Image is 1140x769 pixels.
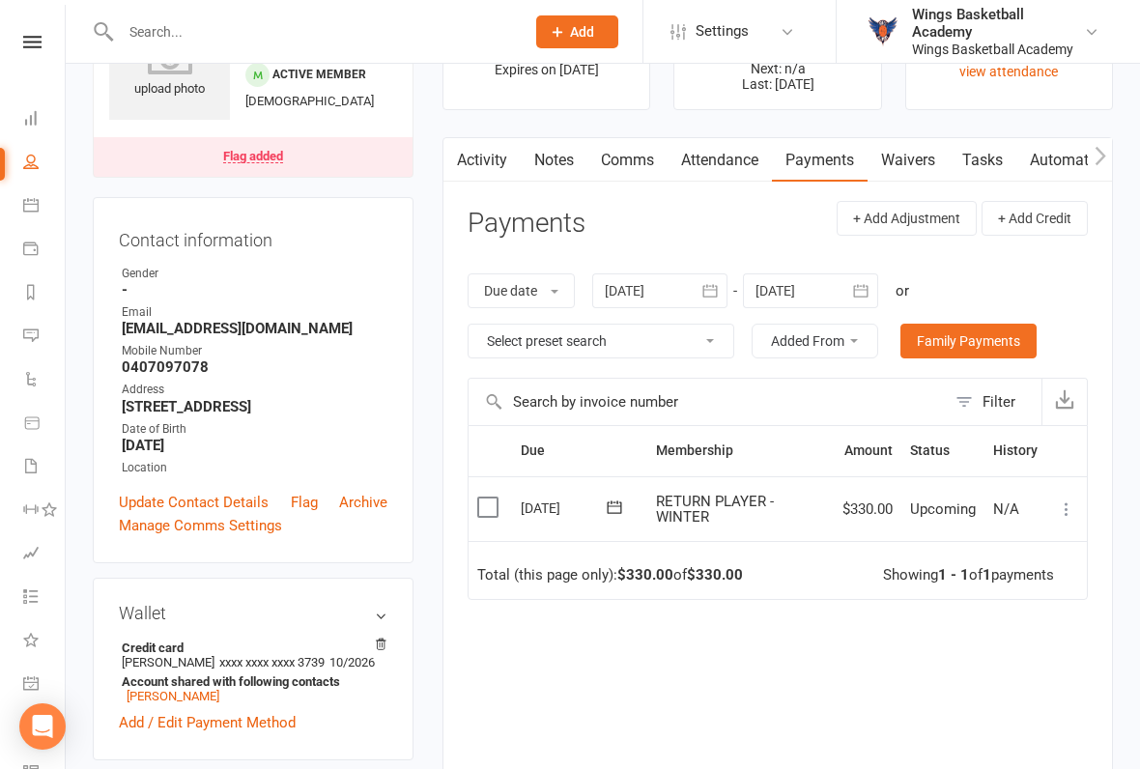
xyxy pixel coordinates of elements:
div: Filter [983,390,1015,413]
a: Tasks [949,138,1016,183]
span: Add [570,24,594,40]
a: People [23,142,67,185]
div: Open Intercom Messenger [19,703,66,750]
button: + Add Credit [982,201,1088,236]
strong: [STREET_ADDRESS] [122,398,387,415]
strong: [EMAIL_ADDRESS][DOMAIN_NAME] [122,320,387,337]
h3: Wallet [119,604,387,623]
span: Settings [696,10,749,53]
td: $330.00 [834,476,901,542]
a: What's New [23,620,67,664]
a: [PERSON_NAME] [127,689,219,703]
a: Flag [291,491,318,514]
strong: $330.00 [687,566,743,584]
strong: 1 - 1 [938,566,969,584]
a: Notes [521,138,587,183]
p: Next: n/a Last: [DATE] [692,61,863,92]
strong: [DATE] [122,437,387,454]
a: Archive [339,491,387,514]
button: Added From [752,324,878,358]
a: Waivers [868,138,949,183]
div: or [896,279,909,302]
strong: $330.00 [617,566,673,584]
a: Family Payments [900,324,1037,358]
span: Active member [272,68,366,81]
strong: Credit card [122,641,378,655]
input: Search... [115,18,511,45]
a: Activity [443,138,521,183]
h3: Contact information [119,223,387,250]
a: Add / Edit Payment Method [119,711,296,734]
div: Address [122,381,387,399]
button: Due date [468,273,575,308]
strong: - [122,281,387,299]
a: Comms [587,138,668,183]
strong: Account shared with following contacts [122,674,378,689]
a: Update Contact Details [119,491,269,514]
th: History [984,426,1046,475]
span: 10/2026 [329,655,375,669]
div: Flag added [223,150,283,163]
button: Add [536,15,618,48]
img: thumb_image1733802406.png [864,13,902,51]
h3: Payments [468,209,585,239]
span: Expires on [DATE] [495,62,599,77]
button: + Add Adjustment [837,201,977,236]
th: Due [512,426,647,475]
strong: 1 [983,566,991,584]
span: RETURN PLAYER - WINTER [656,493,774,527]
div: Location [122,459,387,477]
strong: 0407097078 [122,358,387,376]
a: Payments [23,229,67,272]
span: Upcoming [910,500,976,518]
a: view attendance [959,64,1058,79]
div: upload photo [109,36,230,100]
div: Gender [122,265,387,283]
input: Search by invoice number [469,379,946,425]
a: Dashboard [23,99,67,142]
span: xxxx xxxx xxxx 3739 [219,655,325,669]
a: Product Sales [23,403,67,446]
th: Amount [834,426,901,475]
div: Mobile Number [122,342,387,360]
div: Showing of payments [883,567,1054,584]
a: Manage Comms Settings [119,514,282,537]
div: Total (this page only): of [477,567,743,584]
a: General attendance kiosk mode [23,664,67,707]
div: Date of Birth [122,420,387,439]
a: Calendar [23,185,67,229]
a: Assessments [23,533,67,577]
div: Email [122,303,387,322]
button: Filter [946,379,1041,425]
a: Reports [23,272,67,316]
span: [DEMOGRAPHIC_DATA] [245,94,374,108]
th: Status [901,426,984,475]
li: [PERSON_NAME] [119,638,387,706]
div: Wings Basketball Academy [912,41,1084,58]
th: Membership [647,426,834,475]
a: Automations [1016,138,1131,183]
div: Wings Basketball Academy [912,6,1084,41]
a: Attendance [668,138,772,183]
div: [DATE] [521,493,610,523]
a: Payments [772,138,868,183]
span: N/A [993,500,1019,518]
